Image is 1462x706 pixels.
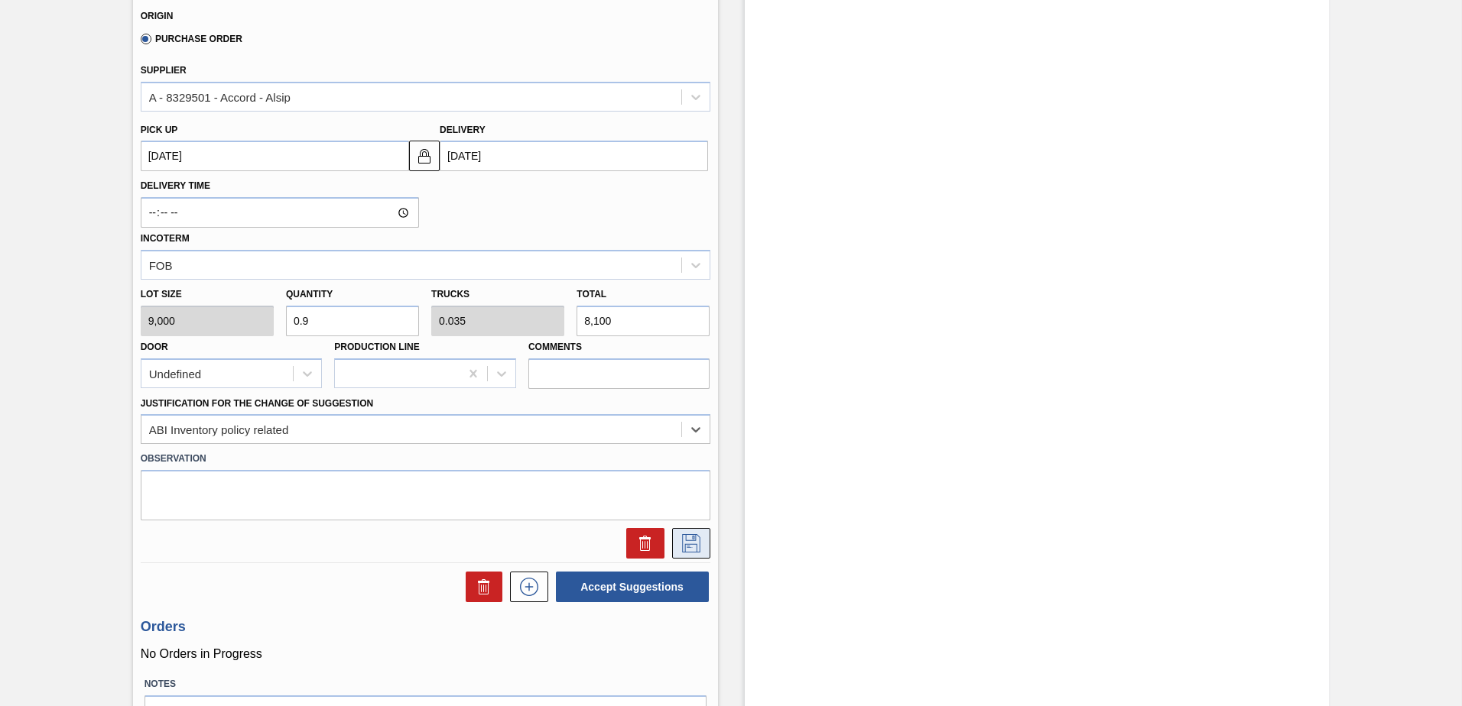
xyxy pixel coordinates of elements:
[334,342,419,352] label: Production Line
[528,336,710,358] label: Comments
[502,572,548,602] div: New suggestion
[409,141,440,171] button: locked
[440,125,486,135] label: Delivery
[286,289,333,300] label: Quantity
[440,141,708,171] input: mm/dd/yyyy
[141,65,187,76] label: Supplier
[141,342,168,352] label: Door
[458,572,502,602] div: Delete Suggestions
[548,570,710,604] div: Accept Suggestions
[149,90,291,103] div: A - 8329501 - Accord - Alsip
[141,647,710,661] p: No Orders in Progress
[141,233,190,244] label: Incoterm
[141,283,274,306] label: Lot size
[145,673,707,695] label: Notes
[577,289,606,300] label: Total
[141,448,710,470] label: Observation
[664,528,710,559] div: Save Suggestion
[141,11,174,21] label: Origin
[141,125,178,135] label: Pick up
[141,141,409,171] input: mm/dd/yyyy
[431,289,469,300] label: Trucks
[149,367,201,380] div: Undefined
[556,572,709,602] button: Accept Suggestions
[141,398,373,409] label: Justification for the Change of Suggestion
[619,528,664,559] div: Delete Suggestion
[415,147,434,165] img: locked
[149,423,289,436] div: ABI Inventory policy related
[141,34,242,44] label: Purchase Order
[149,258,173,271] div: FOB
[141,175,419,197] label: Delivery Time
[141,619,710,635] h3: Orders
